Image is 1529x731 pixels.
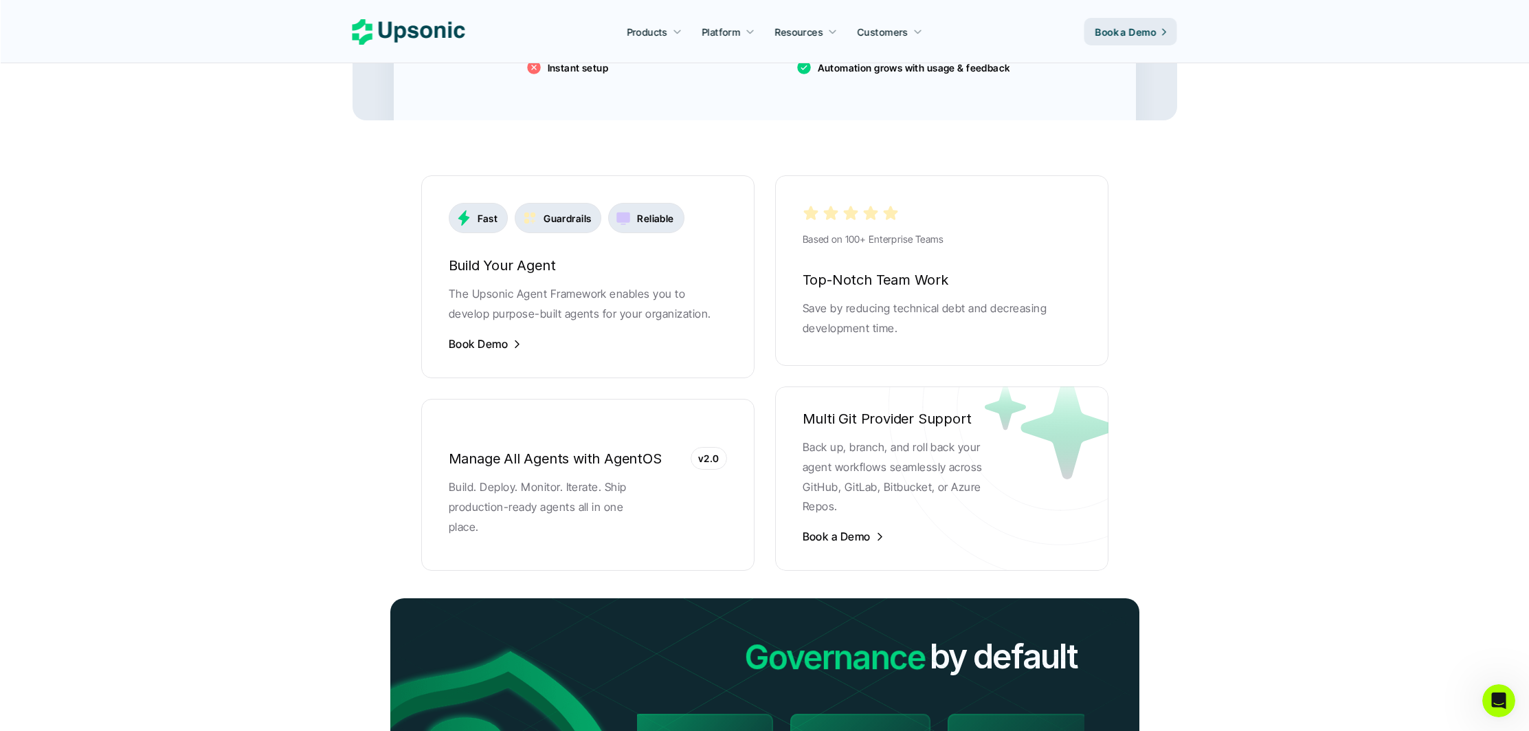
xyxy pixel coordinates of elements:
[818,61,1010,75] p: Automation grows with usage & feedback
[803,407,1081,430] h6: Multi Git Provider Support
[803,530,885,543] a: Book a Demo
[1482,684,1515,717] iframe: Intercom live chat
[803,535,871,538] p: Book a Demo
[449,254,727,277] h6: Build Your Agent
[1095,25,1157,39] p: Book a Demo
[698,451,719,466] p: v2.0
[803,230,1081,248] p: Based on 100+ Enterprise Teams
[858,25,908,39] p: Customers
[478,211,498,226] p: Fast
[775,25,823,39] p: Resources
[618,19,690,44] a: Products
[449,447,727,470] h6: Manage All Agents with AgentOS
[449,338,522,351] a: Book Demo
[449,342,508,346] p: Book Demo
[803,298,1081,338] p: Save by reducing technical debt and decreasing development time.
[449,477,655,536] p: Build. Deploy. Monitor. Iterate. Ship production-ready agents all in one place.
[702,25,740,39] p: Platform
[637,211,673,226] p: Reliable
[548,61,608,75] p: Instant setup
[449,284,727,324] p: The Upsonic Agent Framework enables you to develop purpose-built agents for your organization.
[1084,18,1177,45] a: Book a Demo
[803,437,1009,516] p: Back up, branch, and roll back your agent workflows seamlessly across GitHub, GitLab, Bitbucket, ...
[627,25,667,39] p: Products
[803,268,1081,292] h6: Top-Notch Team Work
[544,211,591,226] p: Guardrails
